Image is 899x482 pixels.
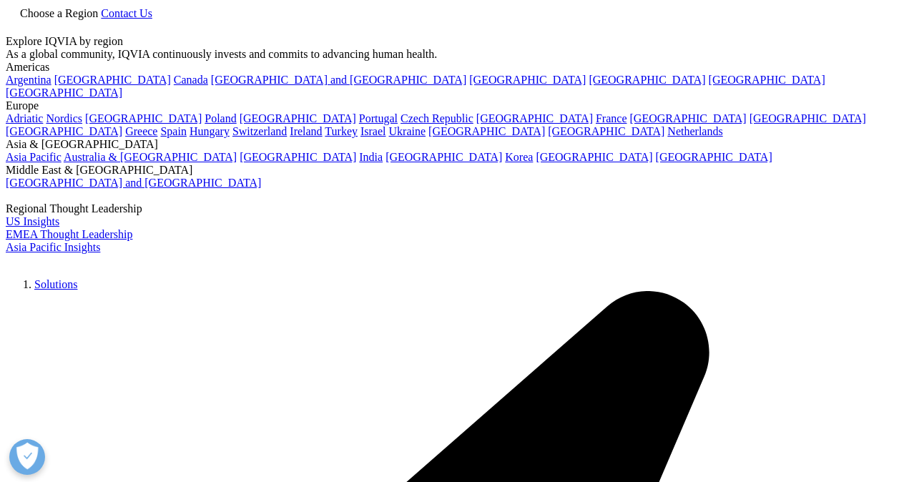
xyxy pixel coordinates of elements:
a: Argentina [6,74,51,86]
a: [GEOGRAPHIC_DATA] [589,74,705,86]
a: [GEOGRAPHIC_DATA] [548,125,664,137]
a: Australia & [GEOGRAPHIC_DATA] [64,151,237,163]
a: [GEOGRAPHIC_DATA] [476,112,593,124]
a: EMEA Thought Leadership [6,228,132,240]
a: [GEOGRAPHIC_DATA] [240,112,356,124]
div: As a global community, IQVIA continuously invests and commits to advancing human health. [6,48,893,61]
a: [GEOGRAPHIC_DATA] [85,112,202,124]
a: Ireland [290,125,322,137]
a: Turkey [325,125,358,137]
div: Middle East & [GEOGRAPHIC_DATA] [6,164,893,177]
div: Europe [6,99,893,112]
div: Asia & [GEOGRAPHIC_DATA] [6,138,893,151]
a: Hungary [190,125,230,137]
a: Israel [360,125,386,137]
a: [GEOGRAPHIC_DATA] [750,112,866,124]
a: Adriatic [6,112,43,124]
div: Explore IQVIA by region [6,35,893,48]
a: Solutions [34,278,77,290]
a: France [596,112,627,124]
a: [GEOGRAPHIC_DATA] [630,112,747,124]
a: Canada [174,74,208,86]
a: [GEOGRAPHIC_DATA] [385,151,502,163]
a: Spain [160,125,186,137]
a: Czech Republic [401,112,473,124]
a: Portugal [359,112,398,124]
a: Greece [125,125,157,137]
a: [GEOGRAPHIC_DATA] and [GEOGRAPHIC_DATA] [6,177,261,189]
a: [GEOGRAPHIC_DATA] [240,151,356,163]
a: Asia Pacific [6,151,62,163]
a: Korea [505,151,533,163]
a: India [359,151,383,163]
a: Asia Pacific Insights [6,241,100,253]
a: Switzerland [232,125,287,137]
a: Poland [205,112,236,124]
a: Nordics [46,112,82,124]
a: [GEOGRAPHIC_DATA] [6,87,122,99]
a: [GEOGRAPHIC_DATA] [6,125,122,137]
a: Netherlands [667,125,722,137]
a: [GEOGRAPHIC_DATA] [656,151,772,163]
button: Open Preferences [9,439,45,475]
div: Americas [6,61,893,74]
a: Contact Us [101,7,152,19]
a: US Insights [6,215,59,227]
a: [GEOGRAPHIC_DATA] [709,74,825,86]
a: [GEOGRAPHIC_DATA] [536,151,652,163]
span: Choose a Region [20,7,98,19]
a: [GEOGRAPHIC_DATA] [469,74,586,86]
a: Ukraine [389,125,426,137]
div: Regional Thought Leadership [6,202,893,215]
a: [GEOGRAPHIC_DATA] and [GEOGRAPHIC_DATA] [211,74,466,86]
a: [GEOGRAPHIC_DATA] [54,74,171,86]
a: [GEOGRAPHIC_DATA] [428,125,545,137]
